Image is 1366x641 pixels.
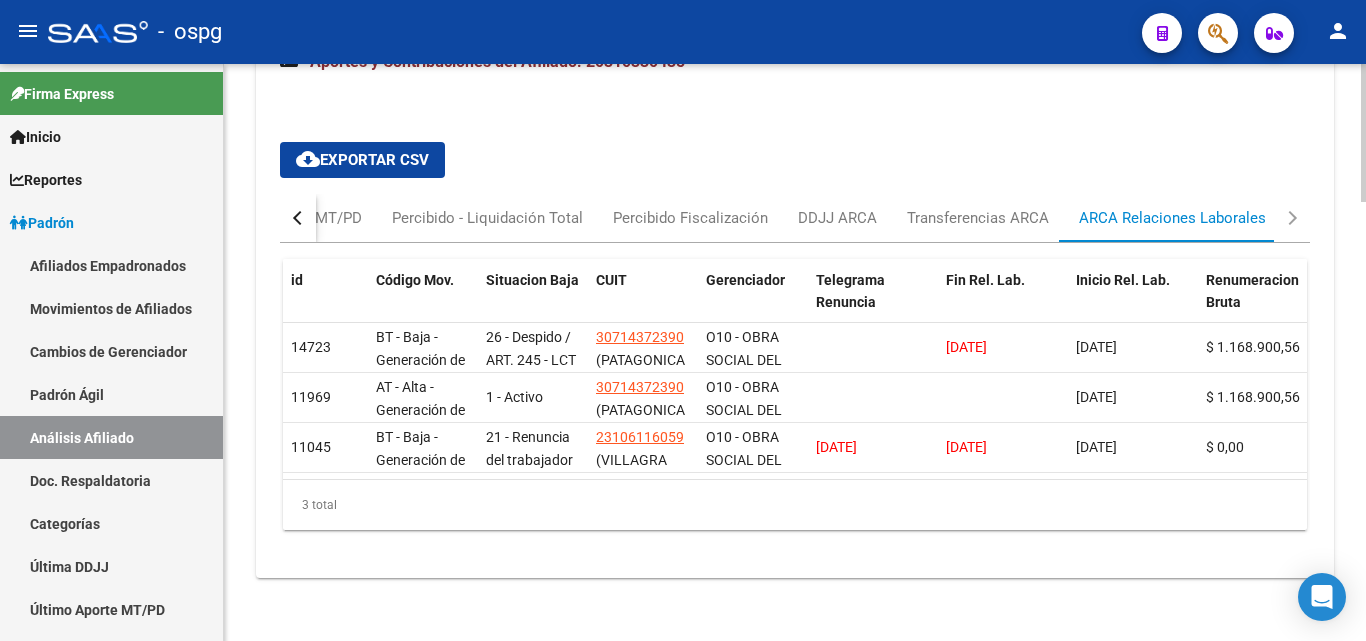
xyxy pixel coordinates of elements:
span: $ 1.168.900,56 [1206,339,1300,355]
span: 14723 [291,339,331,355]
div: Aportes y Contribuciones del Afiliado: 20310330435 [256,94,1334,578]
span: [DATE] [946,439,987,455]
span: CUIT [596,272,627,288]
datatable-header-cell: CUIT [588,259,698,347]
datatable-header-cell: Renumeracion Bruta [1198,259,1308,347]
span: 26 - Despido / ART. 245 - LCT [486,329,576,368]
span: AT - Alta - Generación de clave [376,379,465,441]
span: [DATE] [1076,439,1117,455]
datatable-header-cell: Situacion Baja [478,259,588,347]
span: Gerenciador [706,272,785,288]
datatable-header-cell: Telegrama Renuncia [808,259,938,347]
mat-icon: cloud_download [296,147,320,171]
mat-icon: menu [16,19,40,43]
span: [DATE] [816,439,857,455]
span: Reportes [10,169,82,191]
span: Firma Express [10,83,114,105]
span: O10 - OBRA SOCIAL DEL PERSONAL GRAFICO [706,379,782,463]
span: BT - Baja - Generación de Clave [376,329,465,391]
div: ARCA Relaciones Laborales [1079,207,1266,229]
span: Código Mov. [376,272,454,288]
span: 30714372390 [596,379,684,395]
datatable-header-cell: Código Mov. [368,259,478,347]
div: Open Intercom Messenger [1298,573,1346,621]
span: 23106116059 [596,429,684,445]
span: Telegrama Renuncia [816,272,885,311]
span: Exportar CSV [296,151,429,169]
span: Inicio [10,126,61,148]
mat-icon: person [1326,19,1350,43]
span: Aportes y Contribuciones del Afiliado: 20310330435 [310,52,685,71]
span: Fin Rel. Lab. [946,272,1025,288]
span: BT - Baja - Generación de Clave [376,429,465,491]
span: Renumeracion Bruta [1206,272,1299,311]
span: O10 - OBRA SOCIAL DEL PERSONAL GRAFICO [706,329,782,413]
span: [DATE] [946,339,987,355]
span: 1 - Activo [486,389,543,405]
div: Transferencias ARCA [907,207,1049,229]
span: - ospg [158,10,222,54]
span: 11969 [291,389,331,405]
span: 21 - Renuncia del trabajador / ART.240 - LCT / ART.64 Inc.a) L22248 y otras [486,429,573,559]
span: (PATAGONICA ARTES GRAFICAS S.R.L.) [596,352,685,436]
span: $ 0,00 [1206,439,1244,455]
div: 3 total [283,480,1307,530]
span: Padrón [10,212,74,234]
datatable-header-cell: Gerenciador [698,259,808,347]
span: $ 1.168.900,56 [1206,389,1300,405]
span: (VILLAGRA [PERSON_NAME]) [596,452,708,491]
span: [DATE] [1076,389,1117,405]
div: Percibido - Liquidación Total [392,207,583,229]
span: 11045 [291,439,331,455]
span: Inicio Rel. Lab. [1076,272,1170,288]
button: Exportar CSV [280,142,445,178]
span: Situacion Baja [486,272,579,288]
div: Percibido Fiscalización [613,207,768,229]
span: [DATE] [1076,339,1117,355]
datatable-header-cell: Inicio Rel. Lab. [1068,259,1198,347]
div: DDJJ ARCA [798,207,877,229]
span: (PATAGONICA ARTES GRAFICAS S.R.L.) [596,402,685,486]
datatable-header-cell: id [283,259,368,347]
span: 30714372390 [596,329,684,345]
span: O10 - OBRA SOCIAL DEL PERSONAL GRAFICO [706,429,782,513]
datatable-header-cell: Fin Rel. Lab. [938,259,1068,347]
span: id [291,272,303,288]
